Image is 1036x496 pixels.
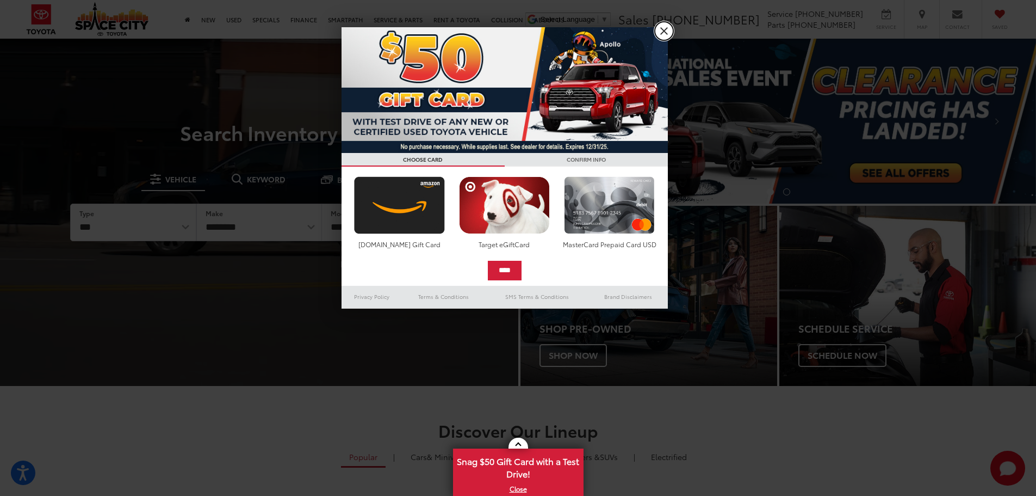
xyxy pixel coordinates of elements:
img: mastercard.png [561,176,657,234]
img: 53411_top_152338.jpg [342,27,668,153]
a: SMS Terms & Conditions [486,290,588,303]
img: targetcard.png [456,176,553,234]
a: Terms & Conditions [402,290,485,303]
h3: CHOOSE CARD [342,153,505,167]
h3: CONFIRM INFO [505,153,668,167]
div: Target eGiftCard [456,240,553,249]
a: Privacy Policy [342,290,402,303]
a: Brand Disclaimers [588,290,668,303]
img: amazoncard.png [351,176,448,234]
div: MasterCard Prepaid Card USD [561,240,657,249]
div: [DOMAIN_NAME] Gift Card [351,240,448,249]
span: Snag $50 Gift Card with a Test Drive! [454,450,582,483]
